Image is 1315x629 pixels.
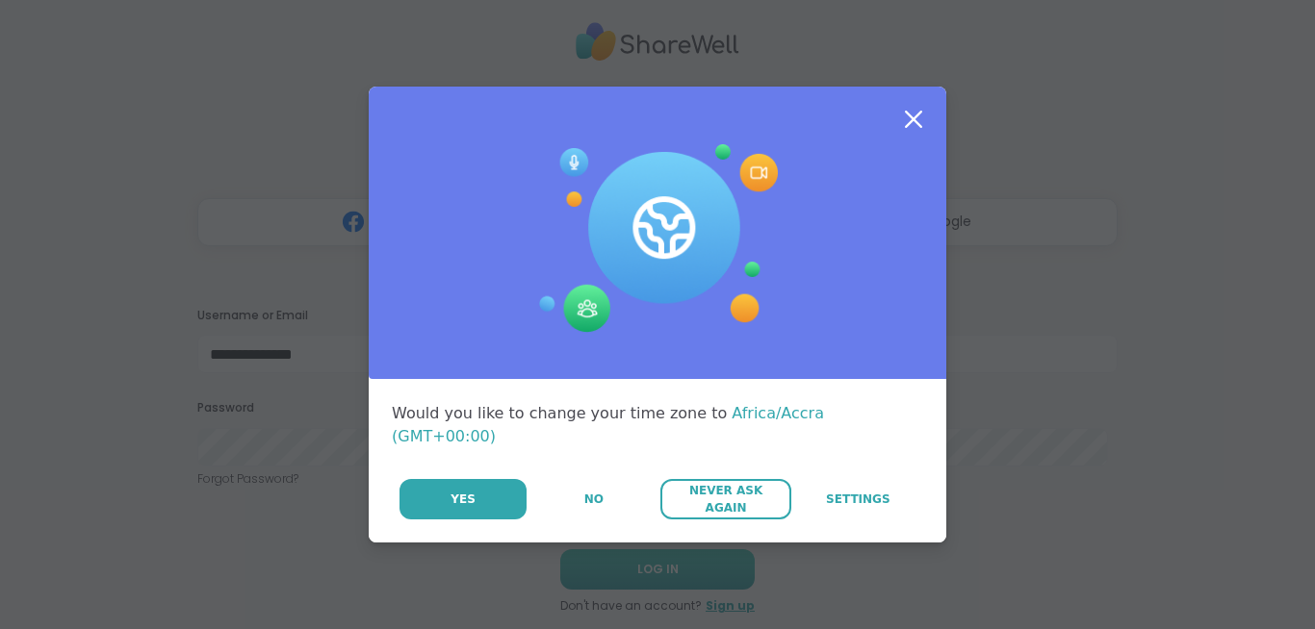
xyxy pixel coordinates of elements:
div: Would you like to change your time zone to [392,402,923,448]
span: Yes [451,491,476,508]
button: Never Ask Again [660,479,790,519]
a: Settings [793,479,923,519]
span: Africa/Accra (GMT+00:00) [392,404,824,445]
button: Yes [400,479,527,519]
button: No [529,479,658,519]
span: Settings [826,491,890,508]
img: Session Experience [537,144,778,333]
span: No [584,491,604,508]
span: Never Ask Again [670,482,781,516]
